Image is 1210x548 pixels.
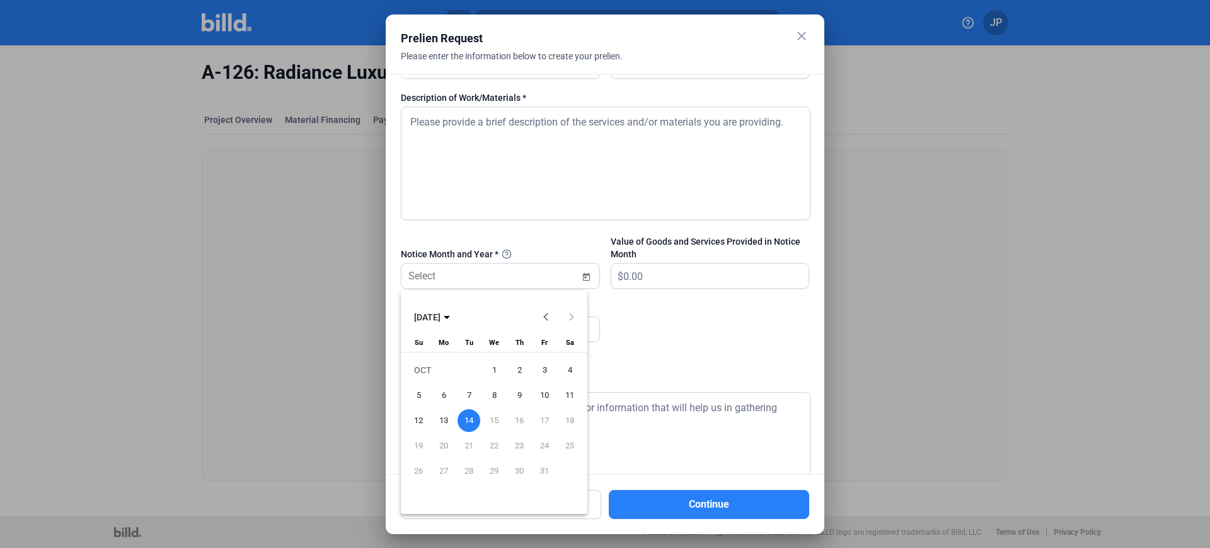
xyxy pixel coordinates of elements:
[458,434,480,457] span: 21
[507,408,532,433] button: October 16, 2025
[507,358,532,383] button: October 2, 2025
[432,384,455,407] span: 6
[533,359,556,382] span: 3
[489,339,499,347] span: We
[483,359,505,382] span: 1
[407,409,430,432] span: 12
[481,458,507,484] button: October 29, 2025
[481,383,507,408] button: October 8, 2025
[558,434,581,457] span: 25
[439,339,449,347] span: Mo
[431,383,456,408] button: October 6, 2025
[465,339,473,347] span: Tu
[431,458,456,484] button: October 27, 2025
[481,358,507,383] button: October 1, 2025
[508,359,531,382] span: 2
[415,339,423,347] span: Su
[532,433,557,458] button: October 24, 2025
[557,383,582,408] button: October 11, 2025
[432,460,455,482] span: 27
[566,339,574,347] span: Sa
[483,384,505,407] span: 8
[483,434,505,457] span: 22
[481,433,507,458] button: October 22, 2025
[557,433,582,458] button: October 25, 2025
[432,409,455,432] span: 13
[532,383,557,408] button: October 10, 2025
[541,339,548,347] span: Fr
[483,460,505,482] span: 29
[533,384,556,407] span: 10
[409,306,455,329] button: Choose month and year
[516,339,524,347] span: Th
[508,384,531,407] span: 9
[456,433,481,458] button: October 21, 2025
[432,434,455,457] span: 20
[532,408,557,433] button: October 17, 2025
[407,384,430,407] span: 5
[508,460,531,482] span: 30
[533,434,556,457] span: 24
[507,458,532,484] button: October 30, 2025
[507,433,532,458] button: October 23, 2025
[406,433,431,458] button: October 19, 2025
[557,358,582,383] button: October 4, 2025
[534,305,559,330] button: Previous month
[431,433,456,458] button: October 20, 2025
[407,460,430,482] span: 26
[406,358,481,383] td: OCT
[557,408,582,433] button: October 18, 2025
[458,460,480,482] span: 28
[558,409,581,432] span: 18
[481,408,507,433] button: October 15, 2025
[406,383,431,408] button: October 5, 2025
[456,408,481,433] button: October 14, 2025
[406,458,431,484] button: October 26, 2025
[508,409,531,432] span: 16
[532,458,557,484] button: October 31, 2025
[532,358,557,383] button: October 3, 2025
[414,312,441,322] span: [DATE]
[406,408,431,433] button: October 12, 2025
[558,359,581,382] span: 4
[558,384,581,407] span: 11
[533,460,556,482] span: 31
[533,409,556,432] span: 17
[507,383,532,408] button: October 9, 2025
[456,458,481,484] button: October 28, 2025
[431,408,456,433] button: October 13, 2025
[483,409,505,432] span: 15
[458,384,480,407] span: 7
[407,434,430,457] span: 19
[456,383,481,408] button: October 7, 2025
[458,409,480,432] span: 14
[508,434,531,457] span: 23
